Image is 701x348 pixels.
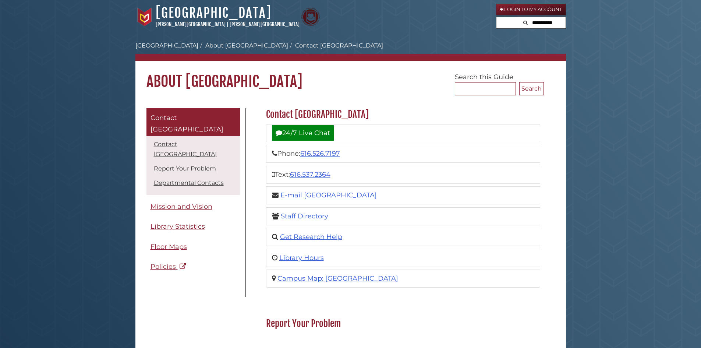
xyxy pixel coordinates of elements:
[151,114,223,134] span: Contact [GEOGRAPHIC_DATA]
[135,42,198,49] a: [GEOGRAPHIC_DATA]
[262,318,544,330] h2: Report Your Problem
[266,166,540,184] li: Text:
[135,8,154,26] img: Calvin University
[146,198,240,215] a: Mission and Vision
[151,243,187,251] span: Floor Maps
[521,17,530,27] button: Search
[146,108,240,136] a: Contact [GEOGRAPHIC_DATA]
[146,239,240,255] a: Floor Maps
[154,179,224,186] a: Departmental Contacts
[266,145,540,163] li: Phone:
[279,254,324,262] a: Library Hours
[280,191,377,199] a: E-mail [GEOGRAPHIC_DATA]
[230,21,300,27] a: [PERSON_NAME][GEOGRAPHIC_DATA]
[154,165,216,172] a: Report Your Problem
[146,259,240,275] a: Policies
[205,42,288,49] a: About [GEOGRAPHIC_DATA]
[156,21,226,27] a: [PERSON_NAME][GEOGRAPHIC_DATA]
[496,4,566,15] a: Login to My Account
[151,263,176,271] span: Policies
[135,61,566,91] h1: About [GEOGRAPHIC_DATA]
[146,218,240,235] a: Library Statistics
[135,41,566,61] nav: breadcrumb
[151,203,212,211] span: Mission and Vision
[301,8,320,26] img: Calvin Theological Seminary
[151,222,205,231] span: Library Statistics
[156,5,272,21] a: [GEOGRAPHIC_DATA]
[262,109,544,120] h2: Contact [GEOGRAPHIC_DATA]
[290,171,330,179] a: 616.537.2364
[154,141,217,158] a: Contact [GEOGRAPHIC_DATA]
[519,82,544,95] button: Search
[523,20,528,25] i: Search
[272,125,334,141] a: 24/7 Live Chat
[281,212,328,220] a: Staff Directory
[146,108,240,279] div: Guide Pages
[288,41,383,50] li: Contact [GEOGRAPHIC_DATA]
[227,21,229,27] span: |
[277,274,398,282] a: Campus Map: [GEOGRAPHIC_DATA]
[280,233,342,241] a: Get Research Help
[300,150,340,158] a: 616.526.7197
